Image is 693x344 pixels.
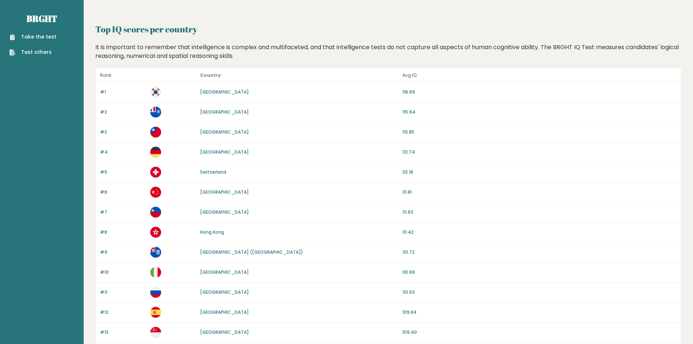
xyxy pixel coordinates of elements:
p: 115.64 [402,109,677,115]
img: sg.svg [150,327,161,338]
p: Rank [100,71,146,80]
a: Hong Kong [200,229,224,235]
p: 116.69 [402,89,677,95]
a: Switzerland [200,169,226,175]
p: 111.42 [402,229,677,236]
img: de.svg [150,147,161,158]
p: 110.53 [402,289,677,296]
a: Brght [27,13,57,24]
p: #12 [100,309,146,316]
p: 111.81 [402,189,677,195]
p: 110.72 [402,249,677,256]
p: #8 [100,229,146,236]
a: [GEOGRAPHIC_DATA] [200,109,249,115]
img: kr.svg [150,87,161,98]
p: Avg IQ [402,71,677,80]
img: cn.svg [150,187,161,198]
p: 109.84 [402,309,677,316]
p: 110.69 [402,269,677,276]
img: hk.svg [150,227,161,238]
h2: Top IQ scores per country [95,23,681,36]
img: it.svg [150,267,161,278]
img: ru.svg [150,287,161,298]
b: Country [200,72,221,78]
a: Take the test [9,33,56,41]
img: fk.svg [150,247,161,258]
p: 112.16 [402,169,677,175]
p: #1 [100,89,146,95]
a: [GEOGRAPHIC_DATA] [200,289,249,295]
img: tw.svg [150,127,161,138]
p: 109.40 [402,329,677,336]
div: It is important to remember that intelligence is complex and multifaceted, and that intelligence ... [93,43,684,60]
a: [GEOGRAPHIC_DATA] [200,269,249,275]
p: #11 [100,289,146,296]
a: Test others [9,48,56,56]
p: #13 [100,329,146,336]
p: #4 [100,149,146,155]
p: 112.74 [402,149,677,155]
img: es.svg [150,307,161,318]
a: [GEOGRAPHIC_DATA] [200,209,249,215]
p: #3 [100,129,146,135]
p: #5 [100,169,146,175]
a: [GEOGRAPHIC_DATA] [200,89,249,95]
a: [GEOGRAPHIC_DATA] ([GEOGRAPHIC_DATA]) [200,249,303,255]
img: tf.svg [150,107,161,118]
p: #6 [100,189,146,195]
a: [GEOGRAPHIC_DATA] [200,189,249,195]
p: #10 [100,269,146,276]
a: [GEOGRAPHIC_DATA] [200,129,249,135]
a: [GEOGRAPHIC_DATA] [200,309,249,315]
p: 111.63 [402,209,677,216]
p: #2 [100,109,146,115]
a: [GEOGRAPHIC_DATA] [200,329,249,335]
p: 113.85 [402,129,677,135]
p: #7 [100,209,146,216]
img: ch.svg [150,167,161,178]
img: li.svg [150,207,161,218]
a: [GEOGRAPHIC_DATA] [200,149,249,155]
p: #9 [100,249,146,256]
